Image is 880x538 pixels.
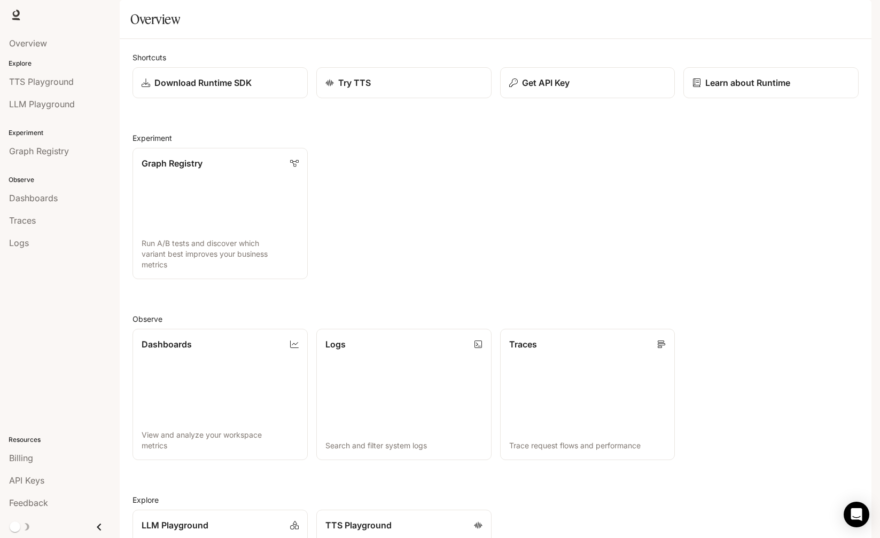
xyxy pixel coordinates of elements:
[142,519,208,532] p: LLM Playground
[133,494,859,505] h2: Explore
[316,329,492,460] a: LogsSearch and filter system logs
[325,440,482,451] p: Search and filter system logs
[154,76,252,89] p: Download Runtime SDK
[338,76,371,89] p: Try TTS
[316,67,492,98] a: Try TTS
[500,67,675,98] button: Get API Key
[133,67,308,98] a: Download Runtime SDK
[133,329,308,460] a: DashboardsView and analyze your workspace metrics
[133,148,308,279] a: Graph RegistryRun A/B tests and discover which variant best improves your business metrics
[844,502,869,527] div: Open Intercom Messenger
[142,430,299,451] p: View and analyze your workspace metrics
[133,313,859,325] h2: Observe
[500,329,675,460] a: TracesTrace request flows and performance
[522,76,570,89] p: Get API Key
[133,132,859,144] h2: Experiment
[133,52,859,63] h2: Shortcuts
[142,157,203,170] p: Graph Registry
[142,338,192,351] p: Dashboards
[509,338,537,351] p: Traces
[130,9,180,30] h1: Overview
[325,519,392,532] p: TTS Playground
[509,440,666,451] p: Trace request flows and performance
[325,338,346,351] p: Logs
[683,67,859,98] a: Learn about Runtime
[705,76,790,89] p: Learn about Runtime
[142,238,299,270] p: Run A/B tests and discover which variant best improves your business metrics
